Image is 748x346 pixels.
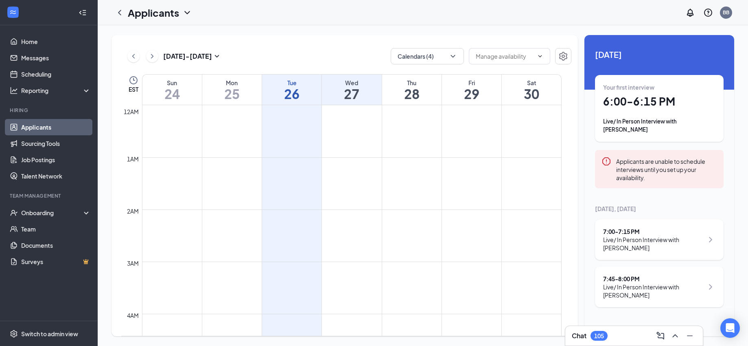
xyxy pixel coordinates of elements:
div: Reporting [21,86,91,95]
svg: ChevronLeft [129,51,138,61]
input: Manage availability [476,52,534,61]
a: August 27, 2025 [322,75,381,105]
span: [DATE] [595,48,724,61]
a: August 30, 2025 [502,75,561,105]
div: Live/ In Person Interview with [PERSON_NAME] [603,236,704,252]
svg: Settings [558,51,568,61]
div: 3am [125,259,140,268]
svg: Error [601,156,611,166]
a: Documents [21,237,91,253]
svg: Settings [10,330,18,338]
a: Home [21,33,91,50]
div: Fri [442,79,501,87]
h1: Applicants [128,6,179,20]
h1: 27 [322,87,381,101]
div: [DATE], [DATE] [595,205,724,213]
div: BB [723,9,729,16]
div: Sat [502,79,561,87]
h1: 25 [202,87,262,101]
div: Wed [322,79,381,87]
h1: 28 [382,87,442,101]
a: Applicants [21,119,91,135]
svg: ChevronRight [706,282,715,292]
div: Your first interview [603,83,715,91]
div: 7:00 - 7:15 PM [603,227,704,236]
h1: 6:00 - 6:15 PM [603,95,715,108]
div: 105 [594,333,604,339]
a: August 25, 2025 [202,75,262,105]
div: Tue [262,79,322,87]
div: 4am [125,311,140,320]
a: Sourcing Tools [21,135,91,152]
a: Scheduling [21,66,91,82]
div: Hiring [10,107,89,114]
button: ComposeMessage [654,329,667,342]
svg: Minimize [685,331,695,341]
h1: 24 [142,87,202,101]
button: ChevronRight [146,50,158,62]
h1: 30 [502,87,561,101]
div: Sun [142,79,202,87]
div: 2am [125,207,140,216]
h1: 29 [442,87,501,101]
svg: Analysis [10,86,18,95]
div: Live/ In Person Interview with [PERSON_NAME] [603,117,715,134]
div: Team Management [10,192,89,199]
h3: [DATE] - [DATE] [163,52,212,61]
svg: Clock [129,75,138,85]
a: Team [21,221,91,237]
svg: ComposeMessage [656,331,665,341]
svg: ChevronRight [706,235,715,245]
div: Open Intercom Messenger [720,318,740,338]
h1: 26 [262,87,322,101]
button: ChevronLeft [127,50,140,62]
svg: SmallChevronDown [212,51,222,61]
div: 12am [122,107,140,116]
h3: Chat [572,331,586,340]
svg: ChevronDown [537,53,543,60]
svg: ChevronLeft [115,8,125,18]
svg: ChevronRight [148,51,156,61]
a: Job Postings [21,152,91,168]
svg: UserCheck [10,209,18,217]
div: 7:45 - 8:00 PM [603,275,704,283]
svg: WorkstreamLogo [9,8,17,16]
a: SurveysCrown [21,253,91,270]
svg: ChevronDown [182,8,192,18]
button: ChevronUp [669,329,682,342]
svg: QuestionInfo [703,8,713,18]
div: 1am [125,154,140,163]
svg: Notifications [685,8,695,18]
a: August 26, 2025 [262,75,322,105]
button: Settings [555,48,571,64]
div: Onboarding [21,209,84,217]
button: Calendars (4)ChevronDown [391,48,464,64]
svg: Collapse [79,9,87,17]
a: August 24, 2025 [142,75,202,105]
div: Switch to admin view [21,330,78,338]
span: EST [129,85,138,93]
div: Mon [202,79,262,87]
a: Messages [21,50,91,66]
div: Thu [382,79,442,87]
a: Talent Network [21,168,91,184]
a: August 29, 2025 [442,75,501,105]
a: August 28, 2025 [382,75,442,105]
div: Applicants are unable to schedule interviews until you set up your availability. [616,156,717,182]
div: Live/ In Person Interview with [PERSON_NAME] [603,283,704,299]
svg: ChevronUp [670,331,680,341]
svg: ChevronDown [449,52,457,60]
button: Minimize [683,329,696,342]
